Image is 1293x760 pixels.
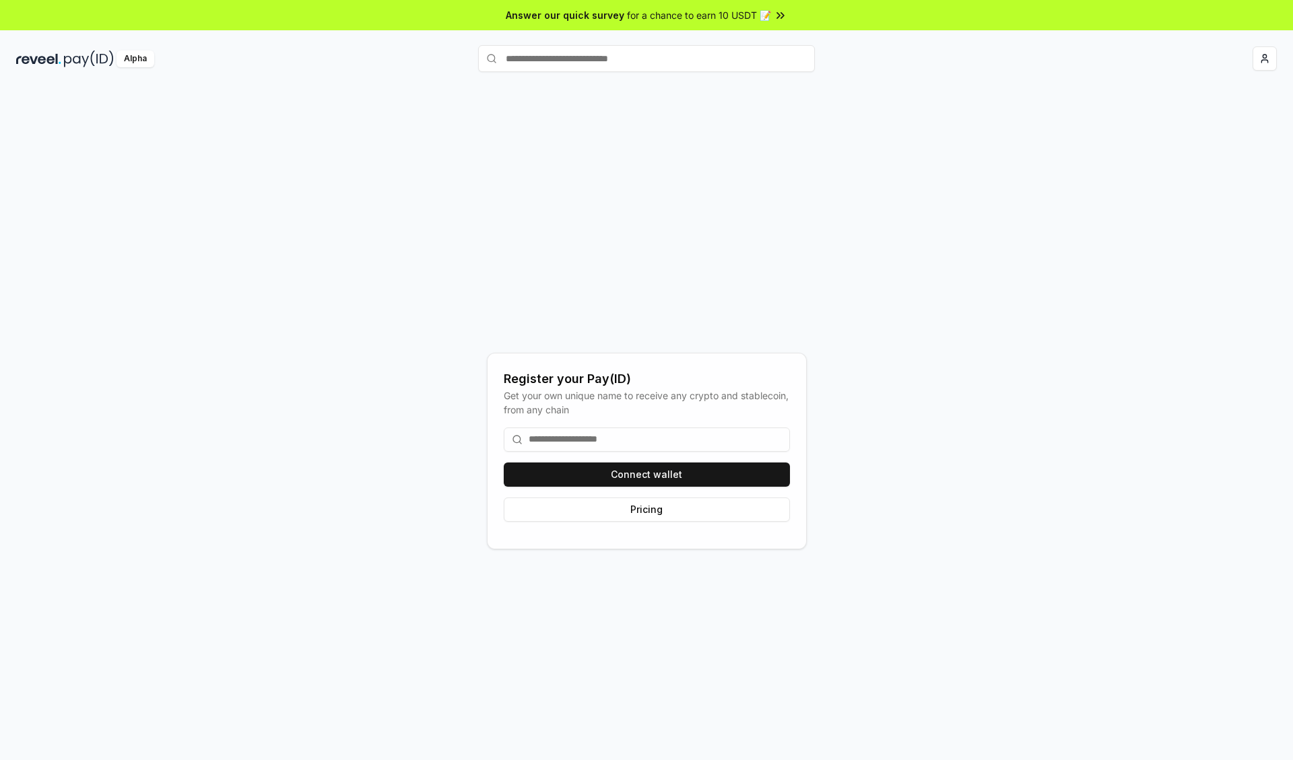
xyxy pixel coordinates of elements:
span: Answer our quick survey [506,8,624,22]
img: reveel_dark [16,50,61,67]
span: for a chance to earn 10 USDT 📝 [627,8,771,22]
div: Register your Pay(ID) [504,370,790,388]
div: Alpha [117,50,154,67]
button: Pricing [504,497,790,522]
div: Get your own unique name to receive any crypto and stablecoin, from any chain [504,388,790,417]
button: Connect wallet [504,462,790,487]
img: pay_id [64,50,114,67]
